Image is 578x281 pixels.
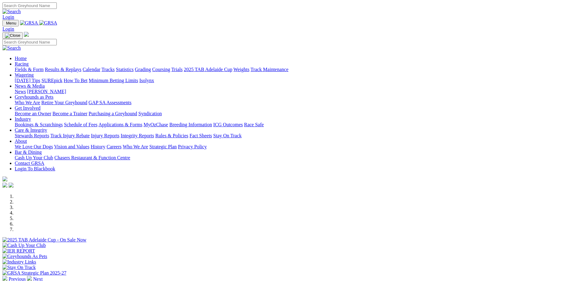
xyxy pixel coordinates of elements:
a: Careers [106,144,121,149]
a: About [15,139,27,144]
img: logo-grsa-white.png [2,177,7,181]
div: Care & Integrity [15,133,576,139]
a: Get Involved [15,105,40,111]
img: logo-grsa-white.png [24,32,29,37]
a: Vision and Values [54,144,89,149]
a: Bar & Dining [15,150,42,155]
a: Tracks [102,67,115,72]
a: Stewards Reports [15,133,49,138]
a: [PERSON_NAME] [27,89,66,94]
a: Become a Trainer [52,111,87,116]
a: Coursing [152,67,170,72]
img: facebook.svg [2,183,7,188]
img: GRSA [20,20,38,26]
a: Care & Integrity [15,127,47,133]
div: Get Involved [15,111,576,116]
div: About [15,144,576,150]
a: Retire Your Greyhound [41,100,87,105]
img: Greyhounds As Pets [2,254,47,259]
img: Close [5,33,20,38]
a: We Love Our Dogs [15,144,53,149]
a: Greyhounds as Pets [15,94,53,100]
button: Toggle navigation [2,32,23,39]
a: Racing [15,61,29,66]
a: Track Injury Rebate [50,133,90,138]
div: Bar & Dining [15,155,576,161]
a: Race Safe [244,122,264,127]
a: [DATE] Tips [15,78,40,83]
img: chevron-left-pager-white.svg [2,276,7,281]
a: Rules & Policies [155,133,188,138]
a: Trials [171,67,183,72]
a: How To Bet [64,78,88,83]
a: Grading [135,67,151,72]
a: Who We Are [15,100,40,105]
a: Purchasing a Greyhound [89,111,137,116]
a: Stay On Track [213,133,241,138]
img: Search [2,9,21,14]
a: Cash Up Your Club [15,155,53,160]
input: Search [2,39,57,45]
a: Fact Sheets [190,133,212,138]
a: Injury Reports [91,133,119,138]
a: Login To Blackbook [15,166,55,171]
a: GAP SA Assessments [89,100,132,105]
a: Login [2,14,14,20]
a: News [15,89,26,94]
a: Chasers Restaurant & Function Centre [54,155,130,160]
a: Strategic Plan [149,144,177,149]
a: Bookings & Scratchings [15,122,63,127]
a: MyOzChase [144,122,168,127]
a: Login [2,26,14,32]
img: GRSA [39,20,57,26]
a: Applications & Forms [98,122,142,127]
img: Search [2,45,21,51]
a: Become an Owner [15,111,51,116]
span: Menu [6,21,16,25]
a: SUREpick [41,78,62,83]
img: 2025 TAB Adelaide Cup - On Sale Now [2,237,87,243]
a: Statistics [116,67,134,72]
a: Integrity Reports [121,133,154,138]
input: Search [2,2,57,9]
a: Syndication [138,111,162,116]
a: Who We Are [123,144,148,149]
a: Fields & Form [15,67,44,72]
a: ICG Outcomes [213,122,243,127]
a: Breeding Information [169,122,212,127]
a: Wagering [15,72,34,78]
div: Industry [15,122,576,127]
a: Contact GRSA [15,161,44,166]
img: chevron-right-pager-white.svg [27,276,32,281]
a: Industry [15,116,31,122]
a: Schedule of Fees [64,122,97,127]
a: Results & Replays [45,67,81,72]
a: Home [15,56,27,61]
img: Industry Links [2,259,36,265]
div: Racing [15,67,576,72]
img: Stay On Track [2,265,36,270]
a: Isolynx [139,78,154,83]
img: IER REPORT [2,248,35,254]
div: News & Media [15,89,576,94]
img: twitter.svg [9,183,13,188]
img: Cash Up Your Club [2,243,46,248]
a: Calendar [83,67,100,72]
img: GRSA Strategic Plan 2025-27 [2,270,66,276]
a: Track Maintenance [251,67,288,72]
a: 2025 TAB Adelaide Cup [184,67,232,72]
a: History [91,144,105,149]
a: Weights [233,67,249,72]
button: Toggle navigation [2,20,19,26]
div: Greyhounds as Pets [15,100,576,105]
a: Minimum Betting Limits [89,78,138,83]
div: Wagering [15,78,576,83]
a: News & Media [15,83,45,89]
a: Privacy Policy [178,144,207,149]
